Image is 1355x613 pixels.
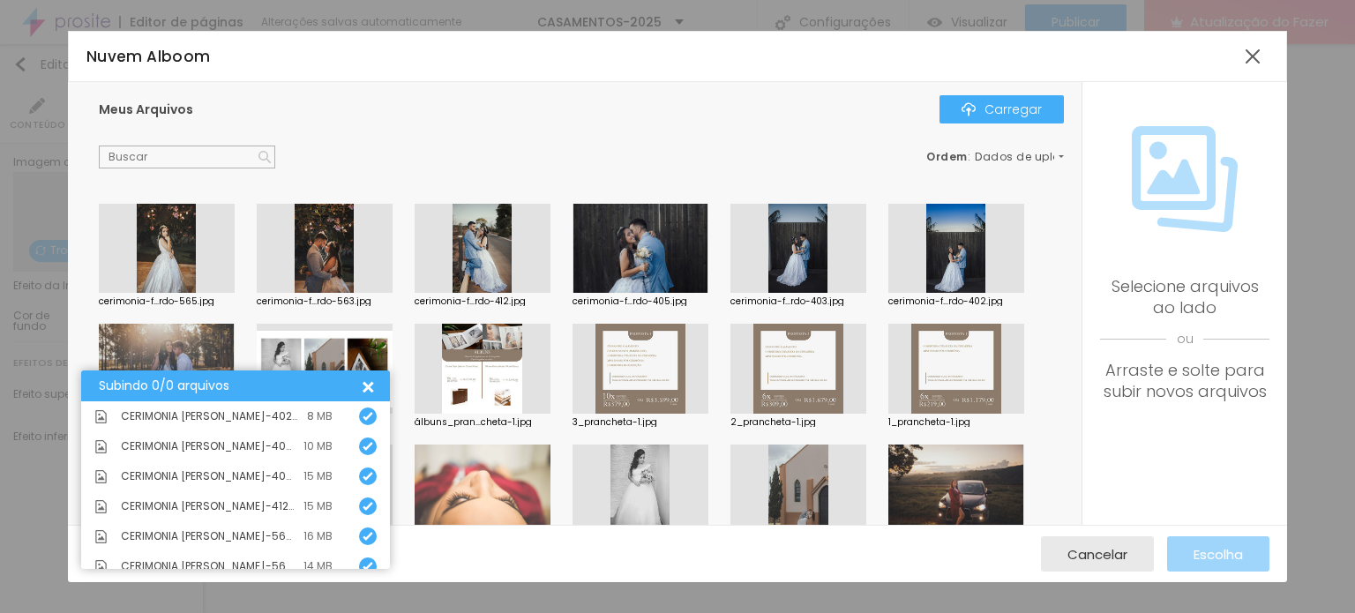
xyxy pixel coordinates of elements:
img: Ícone [363,441,373,452]
font: cerimonia-f...rdo-412.jpg [415,295,526,308]
font: 1_prancheta-1.jpg [888,415,970,429]
font: 8 MB [307,408,333,423]
img: Ícone [94,410,108,423]
font: CERIMÔNIA [PERSON_NAME]-403.jpg [121,438,312,453]
font: 10 MB [303,438,333,453]
font: cerimonia-f...rdo-563.jpg [257,295,371,308]
font: CERIMÔNIA [PERSON_NAME]-402.jpg [121,408,312,423]
img: Ícone [94,530,108,543]
button: ÍconeCarregar [940,95,1064,123]
font: CERIMONIA [PERSON_NAME]-565.jpg [121,558,313,573]
img: Ícone [258,151,271,163]
font: 14 MB [303,558,333,573]
input: Buscar [99,146,275,168]
font: CERIMÔNIA [PERSON_NAME]-405.jpg [121,468,313,483]
font: Meus Arquivos [99,101,193,118]
font: cerimonia-f...rdo-403.jpg [730,295,844,308]
button: Cancelar [1041,536,1154,572]
img: Ícone [94,440,108,453]
font: : [968,149,971,164]
font: cerimonia-f...rdo-402.jpg [888,295,1003,308]
font: Selecione arquivos ao lado [1112,275,1259,318]
img: Ícone [1132,126,1238,232]
img: Ícone [363,471,373,482]
font: 3_prancheta-1.jpg [573,415,657,429]
font: 15 MB [303,498,333,513]
img: Ícone [94,500,108,513]
img: Ícone [94,470,108,483]
img: Ícone [363,501,373,512]
img: Ícone [363,531,373,542]
img: Ícone [962,102,976,116]
font: Arraste e solte para subir novos arquivos [1104,359,1267,402]
font: Nuvem Alboom [86,46,211,67]
font: CERIMONIA [PERSON_NAME]-412.jpg [121,498,309,513]
img: Ícone [363,411,373,422]
font: cerimonia-f...rdo-405.jpg [573,295,687,308]
font: 2_prancheta-1.jpg [730,415,816,429]
font: CERIMONIA [PERSON_NAME]-563.jpg [121,528,312,543]
font: Subindo 0/0 arquivos [99,377,229,394]
font: Carregar [984,101,1042,118]
font: Escolha [1194,545,1243,564]
font: 15 MB [303,468,333,483]
button: Escolha [1167,536,1269,572]
font: ou [1177,330,1194,348]
font: Ordem [926,149,968,164]
font: 16 MB [303,528,333,543]
font: cerimonia-f...rdo-565.jpg [99,295,214,308]
font: álbuns_pran...cheta-1.jpg [415,415,532,429]
font: Dados de upload [975,149,1077,164]
img: Ícone [363,561,373,572]
img: Ícone [94,560,108,573]
font: Cancelar [1067,545,1127,564]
